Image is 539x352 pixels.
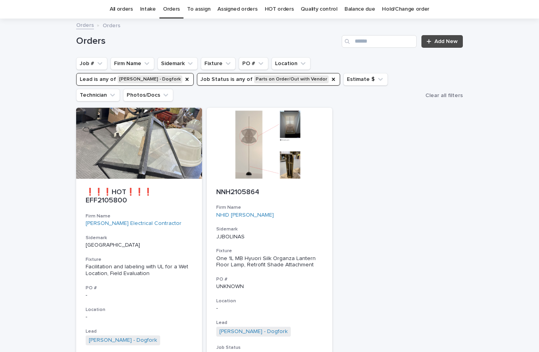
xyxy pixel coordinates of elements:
p: - [86,314,193,320]
input: Search [342,35,417,48]
button: Photos/Docs [123,89,173,101]
button: Technician [76,89,120,101]
button: Clear all filters [422,90,463,101]
h3: Lead [86,328,193,335]
p: JJBOLINAS [216,234,323,240]
h3: Lead [216,320,323,326]
button: Lead [76,73,194,86]
p: NNH2105864 [216,188,323,197]
button: PO # [239,57,268,70]
a: [PERSON_NAME] - Dogfork [89,337,157,344]
p: [GEOGRAPHIC_DATA] [86,242,193,249]
h3: Fixture [86,257,193,263]
h3: Sidemark [86,235,193,241]
h3: Job Status [216,345,323,351]
button: Estimate $ [343,73,388,86]
a: [PERSON_NAME] Electrical Contractor [86,220,182,227]
span: Add New [434,39,458,44]
h3: Fixture [216,248,323,254]
button: Fixture [201,57,236,70]
a: Orders [76,20,94,29]
h3: Location [216,298,323,304]
span: Clear all filters [425,93,463,98]
a: NHID [PERSON_NAME] [216,212,274,219]
button: Firm Name [110,57,154,70]
a: Add New [421,35,463,48]
h3: PO # [86,285,193,291]
h3: Firm Name [216,204,323,211]
h3: Location [86,307,193,313]
div: One 1L MB Hyuori Silk Organza Lantern Floor Lamp, Retrofit Shade Attachment [216,255,323,269]
h3: Sidemark [216,226,323,232]
p: - [216,305,323,312]
h1: Orders [76,36,339,47]
p: Orders [103,21,120,29]
button: Job # [76,57,107,70]
p: UNKNOWN [216,283,323,290]
a: [PERSON_NAME] - Dogfork [219,328,288,335]
p: - [86,292,193,299]
h3: PO # [216,276,323,283]
button: Sidemark [157,57,198,70]
h3: Firm Name [86,213,193,219]
div: Facilitation and labeling with UL for a Wet Location, Field Evaluation [86,264,193,277]
button: Job Status [197,73,340,86]
p: ❗❗❗HOT❗❗❗ EFF2105800 [86,188,193,205]
button: Location [271,57,311,70]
